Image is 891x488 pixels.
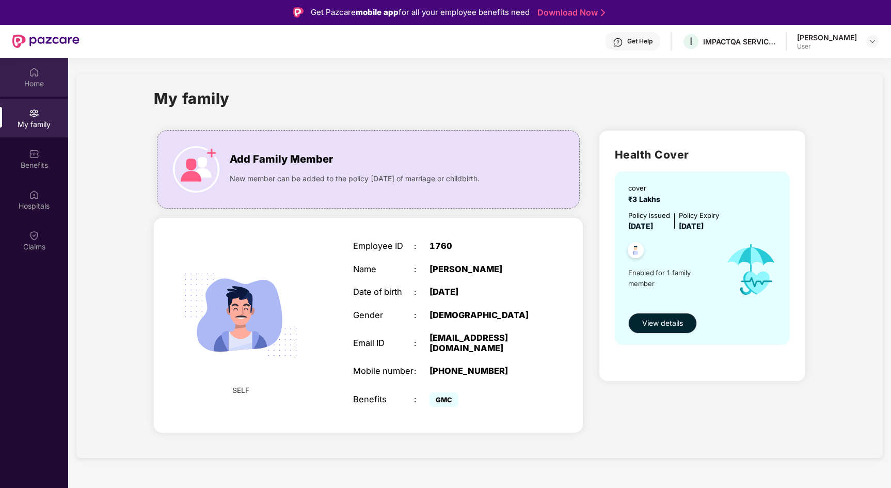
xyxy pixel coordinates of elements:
[171,245,311,385] img: svg+xml;base64,PHN2ZyB4bWxucz0iaHR0cDovL3d3dy53My5vcmcvMjAwMC9zdmciIHdpZHRoPSIyMjQiIGhlaWdodD0iMT...
[623,239,648,264] img: svg+xml;base64,PHN2ZyB4bWxucz0iaHR0cDovL3d3dy53My5vcmcvMjAwMC9zdmciIHdpZHRoPSI0OC45NDMiIGhlaWdodD...
[601,7,605,18] img: Stroke
[29,108,39,118] img: svg+xml;base64,PHN2ZyB3aWR0aD0iMjAiIGhlaWdodD0iMjAiIHZpZXdCb3g9IjAgMCAyMCAyMCIgZmlsbD0ibm9uZSIgeG...
[628,183,664,194] div: cover
[797,33,857,42] div: [PERSON_NAME]
[356,7,399,17] strong: mobile app
[703,37,775,46] div: IMPACTQA SERVICES PRIVATE LIMITED
[429,310,536,321] div: [DEMOGRAPHIC_DATA]
[628,195,664,203] span: ₹3 Lakhs
[353,264,414,275] div: Name
[429,333,536,353] div: [EMAIL_ADDRESS][DOMAIN_NAME]
[353,287,414,297] div: Date of birth
[353,338,414,349] div: Email ID
[353,310,414,321] div: Gender
[173,146,219,193] img: icon
[414,241,429,251] div: :
[12,35,79,48] img: New Pazcare Logo
[29,149,39,159] img: svg+xml;base64,PHN2ZyBpZD0iQmVuZWZpdHMiIHhtbG5zPSJodHRwOi8vd3d3LnczLm9yZy8yMDAwL3N2ZyIgd2lkdGg9Ij...
[29,190,39,200] img: svg+xml;base64,PHN2ZyBpZD0iSG9zcGl0YWxzIiB4bWxucz0iaHR0cDovL3d3dy53My5vcmcvMjAwMC9zdmciIHdpZHRoPS...
[429,392,458,407] span: GMC
[311,6,530,19] div: Get Pazcare for all your employee benefits need
[628,313,697,334] button: View details
[353,241,414,251] div: Employee ID
[628,267,716,289] span: Enabled for 1 family member
[353,366,414,376] div: Mobile number
[613,37,623,48] img: svg+xml;base64,PHN2ZyBpZD0iSGVscC0zMngzMiIgeG1sbnM9Imh0dHA6Ly93d3cudzMub3JnLzIwMDAvc3ZnIiB3aWR0aD...
[232,385,249,396] span: SELF
[628,210,670,221] div: Policy issued
[414,338,429,349] div: :
[414,287,429,297] div: :
[642,318,683,329] span: View details
[679,222,704,230] span: [DATE]
[29,230,39,241] img: svg+xml;base64,PHN2ZyBpZD0iQ2xhaW0iIHhtbG5zPSJodHRwOi8vd3d3LnczLm9yZy8yMDAwL3N2ZyIgd2lkdGg9IjIwIi...
[414,310,429,321] div: :
[29,67,39,77] img: svg+xml;base64,PHN2ZyBpZD0iSG9tZSIgeG1sbnM9Imh0dHA6Ly93d3cudzMub3JnLzIwMDAvc3ZnIiB3aWR0aD0iMjAiIG...
[868,37,877,45] img: svg+xml;base64,PHN2ZyBpZD0iRHJvcGRvd24tMzJ4MzIiIHhtbG5zPSJodHRwOi8vd3d3LnczLm9yZy8yMDAwL3N2ZyIgd2...
[429,241,536,251] div: 1760
[716,232,787,308] img: icon
[615,146,790,163] h2: Health Cover
[230,151,333,167] span: Add Family Member
[230,173,480,184] span: New member can be added to the policy [DATE] of marriage or childbirth.
[690,35,692,48] span: I
[628,222,653,230] span: [DATE]
[414,264,429,275] div: :
[679,210,719,221] div: Policy Expiry
[797,42,857,51] div: User
[293,7,304,18] img: Logo
[627,37,653,45] div: Get Help
[154,87,230,110] h1: My family
[429,264,536,275] div: [PERSON_NAME]
[429,287,536,297] div: [DATE]
[414,366,429,376] div: :
[429,366,536,376] div: [PHONE_NUMBER]
[353,395,414,405] div: Benefits
[414,395,429,405] div: :
[537,7,602,18] a: Download Now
